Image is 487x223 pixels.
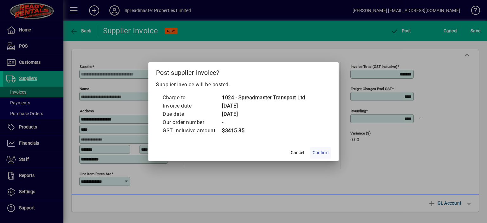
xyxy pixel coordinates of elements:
h2: Post supplier invoice? [148,62,339,81]
td: - [222,118,305,127]
td: 1024 - Spreadmaster Transport Ltd [222,94,305,102]
button: Cancel [287,147,308,159]
td: Due date [162,110,222,118]
td: GST inclusive amount [162,127,222,135]
td: $3415.85 [222,127,305,135]
td: [DATE] [222,110,305,118]
td: Charge to [162,94,222,102]
span: Cancel [291,149,304,156]
td: [DATE] [222,102,305,110]
p: Supplier invoice will be posted. [156,81,331,89]
span: Confirm [313,149,328,156]
td: Invoice date [162,102,222,110]
td: Our order number [162,118,222,127]
button: Confirm [310,147,331,159]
